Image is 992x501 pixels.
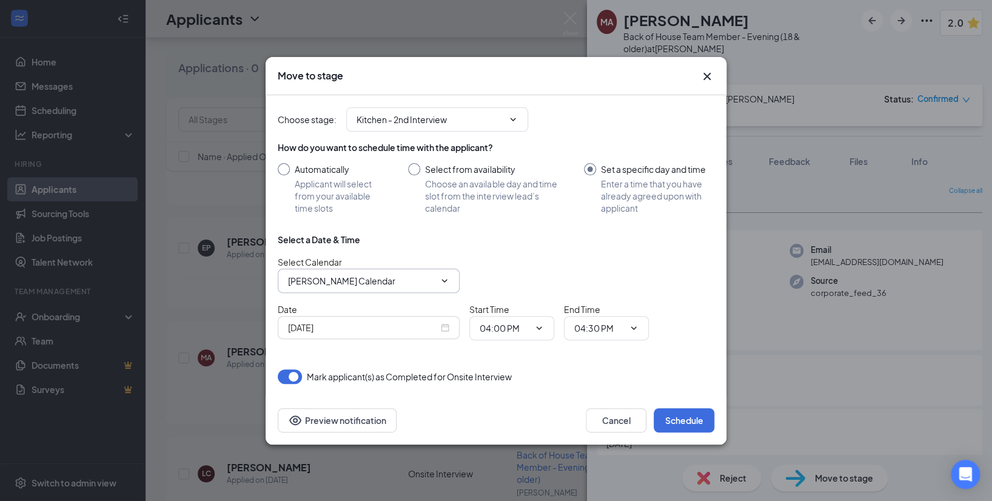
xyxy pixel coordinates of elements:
svg: ChevronDown [440,276,449,286]
svg: Cross [700,69,714,84]
h3: Move to stage [278,69,343,82]
span: Date [278,304,297,315]
div: Open Intercom Messenger [951,460,980,489]
svg: ChevronDown [508,115,518,124]
div: Select a Date & Time [278,234,360,246]
button: Cancel [586,408,646,432]
input: End time [574,321,624,335]
button: Preview notificationEye [278,408,397,432]
div: How do you want to schedule time with the applicant? [278,141,714,153]
span: End Time [564,304,600,315]
span: Select Calendar [278,257,342,267]
svg: Eye [288,413,303,428]
button: Schedule [654,408,714,432]
input: Oct 15, 2025 [288,321,438,334]
input: Start time [480,321,529,335]
svg: ChevronDown [629,323,638,333]
span: Choose stage : [278,113,337,126]
span: Start Time [469,304,509,315]
button: Close [700,69,714,84]
span: Mark applicant(s) as Completed for Onsite Interview [307,369,512,384]
svg: ChevronDown [534,323,544,333]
